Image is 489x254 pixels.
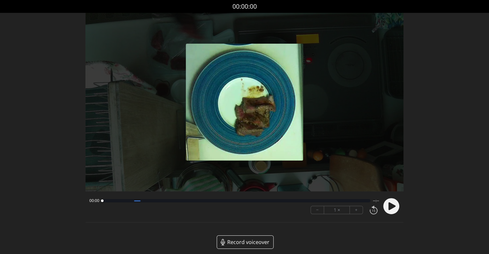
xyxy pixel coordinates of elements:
[217,235,274,249] a: Record voiceover
[89,198,99,203] span: 00:00
[324,206,350,214] div: 1 ×
[227,238,269,246] span: Record voiceover
[311,206,324,214] button: −
[373,198,379,203] span: --:--
[350,206,363,214] button: +
[186,44,303,161] img: Poster Image
[232,2,257,11] a: 00:00:00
